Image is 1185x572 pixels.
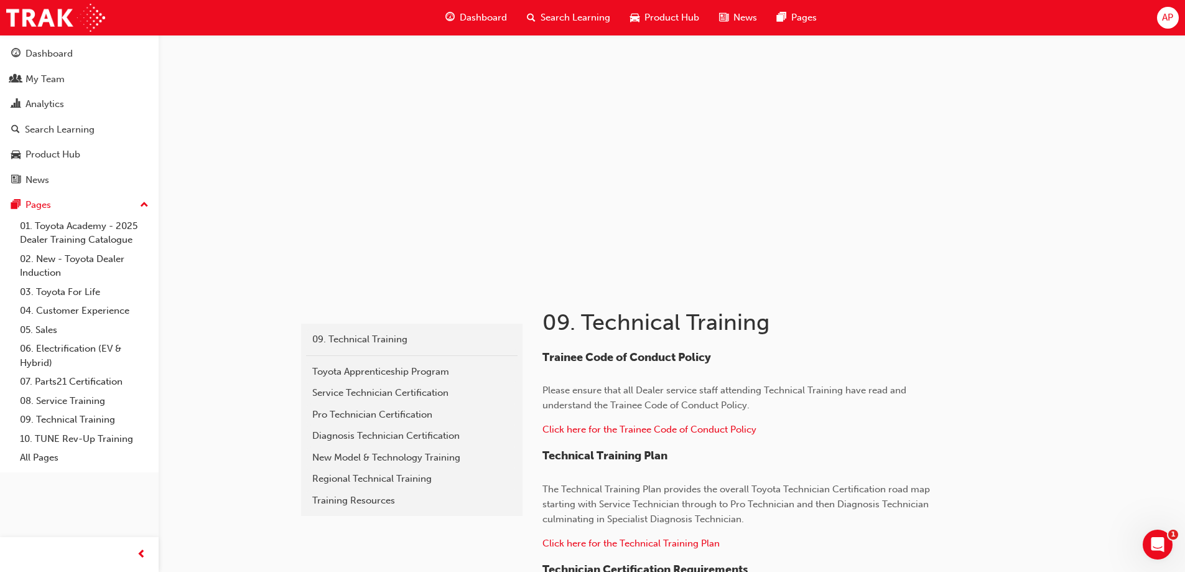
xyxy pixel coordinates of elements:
[791,11,817,25] span: Pages
[306,447,518,469] a: New Model & Technology Training
[5,169,154,192] a: News
[542,309,950,336] h1: 09. Technical Training
[5,40,154,194] button: DashboardMy TeamAnalyticsSearch LearningProduct HubNews
[733,11,757,25] span: News
[11,99,21,110] span: chart-icon
[26,148,80,162] div: Product Hub
[15,283,154,302] a: 03. Toyota For Life
[15,217,154,250] a: 01. Toyota Academy - 2025 Dealer Training Catalogue
[719,10,728,26] span: news-icon
[25,123,95,137] div: Search Learning
[26,97,64,111] div: Analytics
[11,74,21,85] span: people-icon
[306,490,518,512] a: Training Resources
[306,361,518,383] a: Toyota Apprenticeship Program
[435,5,517,30] a: guage-iconDashboard
[15,250,154,283] a: 02. New - Toyota Dealer Induction
[709,5,767,30] a: news-iconNews
[15,448,154,467] a: All Pages
[306,382,518,404] a: Service Technician Certification
[542,484,932,525] span: The Technical Training Plan provides the overall Toyota Technician Certification road map startin...
[15,339,154,372] a: 06. Electrification (EV & Hybrid)
[5,194,154,217] button: Pages
[312,332,511,347] div: 09. Technical Training
[644,11,699,25] span: Product Hub
[1168,530,1178,540] span: 1
[542,424,756,435] a: Click here for the Trainee Code of Conduct Policy
[6,4,105,32] img: Trak
[15,410,154,429] a: 09. Technical Training
[137,547,146,563] span: prev-icon
[11,149,21,161] span: car-icon
[11,124,20,136] span: search-icon
[11,200,21,211] span: pages-icon
[26,47,73,61] div: Dashboard
[5,42,154,65] a: Dashboard
[26,198,51,212] div: Pages
[312,408,511,422] div: Pro Technician Certification
[542,449,667,462] span: Technical Training Plan
[312,451,511,465] div: New Model & Technology Training
[527,10,536,26] span: search-icon
[541,11,610,25] span: Search Learning
[15,391,154,411] a: 08. Service Training
[306,404,518,426] a: Pro Technician Certification
[312,386,511,400] div: Service Technician Certification
[542,538,720,549] span: Click here for the Technical Training Plan
[542,385,909,411] span: Please ensure that all Dealer service staff attending Technical Training have read and understand...
[5,93,154,116] a: Analytics
[312,494,511,508] div: Training Resources
[445,10,455,26] span: guage-icon
[517,5,620,30] a: search-iconSearch Learning
[1143,530,1173,560] iframe: Intercom live chat
[1162,11,1173,25] span: AP
[26,72,65,87] div: My Team
[11,175,21,186] span: news-icon
[15,321,154,340] a: 05. Sales
[15,301,154,321] a: 04. Customer Experience
[306,329,518,350] a: 09. Technical Training
[312,472,511,486] div: Regional Technical Training
[767,5,827,30] a: pages-iconPages
[11,49,21,60] span: guage-icon
[630,10,639,26] span: car-icon
[312,429,511,443] div: Diagnosis Technician Certification
[15,429,154,449] a: 10. TUNE Rev-Up Training
[306,425,518,447] a: Diagnosis Technician Certification
[1157,7,1179,29] button: AP
[460,11,507,25] span: Dashboard
[542,538,720,549] a: ​Click here for the Technical Training Plan
[620,5,709,30] a: car-iconProduct Hub
[140,197,149,213] span: up-icon
[5,143,154,166] a: Product Hub
[306,468,518,490] a: Regional Technical Training
[542,350,711,364] span: Trainee Code of Conduct Policy
[5,118,154,141] a: Search Learning
[5,68,154,91] a: My Team
[26,173,49,187] div: News
[15,372,154,391] a: 07. Parts21 Certification
[312,365,511,379] div: Toyota Apprenticeship Program
[777,10,786,26] span: pages-icon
